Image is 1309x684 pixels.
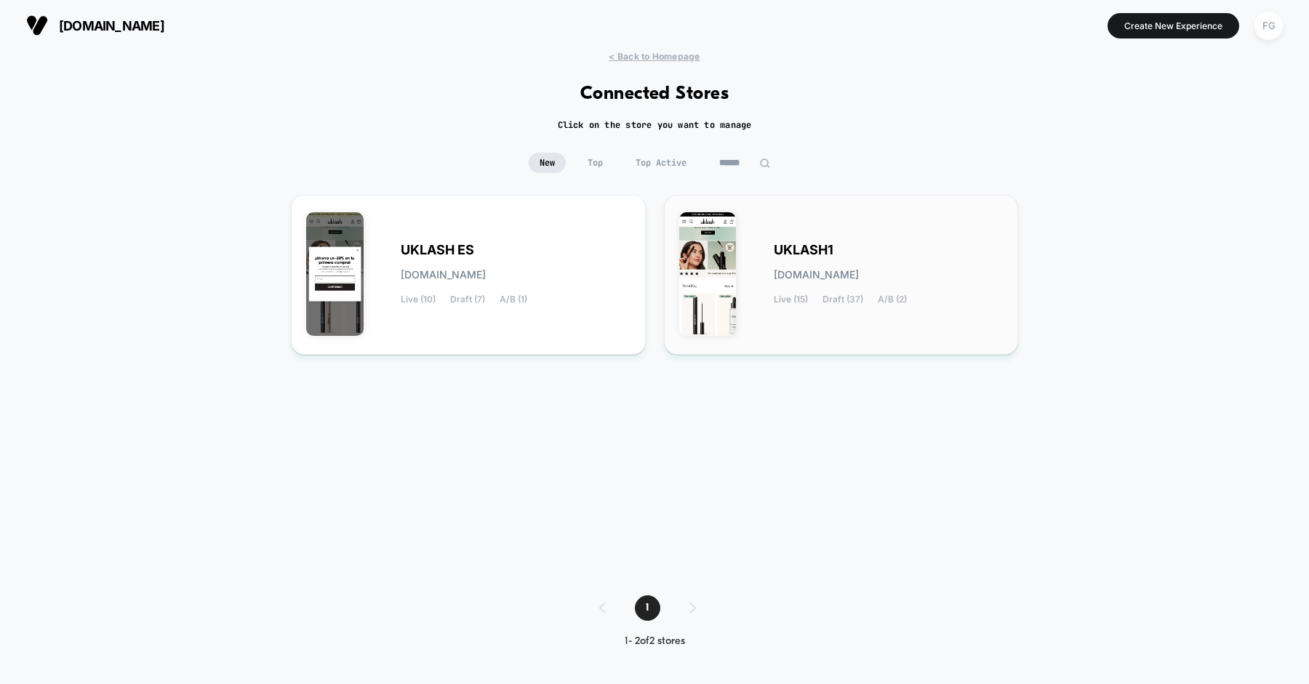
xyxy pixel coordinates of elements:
span: [DOMAIN_NAME] [401,270,486,280]
div: 1 - 2 of 2 stores [585,635,725,648]
span: Top [577,153,614,173]
div: FG [1254,12,1283,40]
img: edit [759,158,770,169]
span: Top Active [625,153,697,173]
h2: Click on the store you want to manage [558,119,752,131]
button: Create New Experience [1108,13,1239,39]
span: Draft (7) [450,294,485,305]
img: Visually logo [26,15,48,36]
span: A/B (1) [500,294,527,305]
img: UKLASH1 [679,212,737,336]
span: A/B (2) [878,294,907,305]
button: [DOMAIN_NAME] [22,14,169,37]
span: New [529,153,566,173]
span: UKLASH ES [401,245,474,255]
span: Live (15) [774,294,808,305]
span: < Back to Homepage [609,51,700,62]
span: Draft (37) [822,294,863,305]
span: 1 [635,595,660,621]
span: [DOMAIN_NAME] [59,18,164,33]
img: UKLASH_ES [306,212,364,336]
span: [DOMAIN_NAME] [774,270,859,280]
h1: Connected Stores [580,84,729,105]
span: Live (10) [401,294,436,305]
button: FG [1250,11,1287,41]
span: UKLASH1 [774,245,833,255]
